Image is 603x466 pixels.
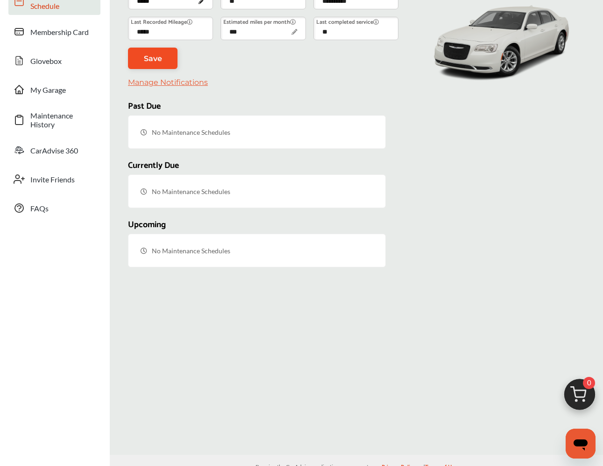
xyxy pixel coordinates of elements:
iframe: Button to launch messaging window [566,429,596,459]
span: My Garage [30,85,96,94]
span: Maintenance History [30,111,96,129]
span: No Maintenance Schedules [150,245,232,257]
a: Invite Friends [8,167,100,191]
span: FAQs [30,204,96,213]
a: Membership Card [8,20,100,44]
span: Currently Due [128,159,179,173]
span: CarAdvise 360 [30,146,96,155]
a: My Garage [8,77,100,102]
a: Manage Notifications [128,78,208,87]
a: FAQs [8,196,100,220]
span: No Maintenance Schedules [150,186,232,197]
span: No Maintenance Schedules [150,126,232,138]
span: Save [144,54,162,63]
a: Save [128,48,177,69]
span: Invite Friends [30,175,96,184]
span: Upcoming [128,218,166,232]
label: Estimated miles per month [223,18,296,27]
label: Last completed service [316,18,379,27]
a: Maintenance History [8,106,100,133]
span: Past Due [128,99,161,113]
img: cart_icon.3d0951e8.svg [557,375,602,419]
span: Glovebox [30,56,96,65]
a: Glovebox [8,49,100,73]
a: CarAdvise 360 [8,138,100,162]
span: 0 [583,377,595,389]
label: Last Recorded Mileage [131,18,192,27]
span: Membership Card [30,28,96,36]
